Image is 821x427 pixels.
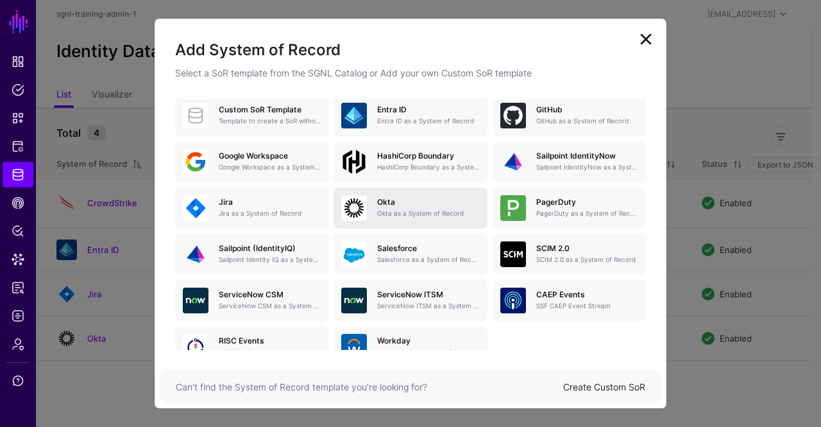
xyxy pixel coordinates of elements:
a: Google WorkspaceGoogle Workspace as a System of Record [175,141,328,182]
p: HashiCorp Boundary as a System of Record [377,162,479,172]
img: svg+xml;base64,PHN2ZyB3aWR0aD0iNjQiIGhlaWdodD0iNjQiIHZpZXdCb3g9IjAgMCA2NCA2NCIgZmlsbD0ibm9uZSIgeG... [500,103,526,128]
h5: Okta [377,198,479,207]
img: svg+xml;base64,PHN2ZyB3aWR0aD0iNjQiIGhlaWdodD0iNjQiIHZpZXdCb3g9IjAgMCA2NCA2NCIgZmlsbD0ibm9uZSIgeG... [500,241,526,267]
img: svg+xml;base64,PHN2ZyB3aWR0aD0iNjQiIGhlaWdodD0iNjQiIHZpZXdCb3g9IjAgMCA2NCA2NCIgZmlsbD0ibm9uZSIgeG... [341,195,367,221]
img: svg+xml;base64,PHN2ZyB3aWR0aD0iNjQiIGhlaWdodD0iNjQiIHZpZXdCb3g9IjAgMCA2NCA2NCIgZmlsbD0ibm9uZSIgeG... [500,149,526,175]
a: ServiceNow ITSMServiceNow ITSM as a System of Record [334,280,487,321]
a: Create Custom SoR [563,381,645,392]
h5: ServiceNow ITSM [377,290,479,299]
img: svg+xml;base64,PHN2ZyB3aWR0aD0iNjQiIGhlaWdodD0iNjQiIHZpZXdCb3g9IjAgMCA2NCA2NCIgZmlsbD0ibm9uZSIgeG... [183,149,208,175]
a: Custom SoR TemplateTemplate to create a SoR without any entities, attributes or relationships. On... [175,95,328,136]
img: svg+xml;base64,PHN2ZyB3aWR0aD0iNjQiIGhlaWdodD0iNjQiIHZpZXdCb3g9IjAgMCA2NCA2NCIgZmlsbD0ibm9uZSIgeG... [341,288,367,313]
p: ServiceNow CSM as a System of Record [219,301,321,311]
p: Select a SoR template from the SGNL Catalog or Add your own Custom SoR template [175,66,646,80]
h5: Sailpoint IdentityNow [536,152,638,161]
a: Sailpoint IdentityNowSailpoint IdentityNow as a System of Record [493,141,646,182]
h5: Custom SoR Template [219,105,321,114]
img: svg+xml;base64,PHN2ZyB3aWR0aD0iNjQiIGhlaWdodD0iNjQiIHZpZXdCb3g9IjAgMCA2NCA2NCIgZmlsbD0ibm9uZSIgeG... [341,334,367,360]
div: Can’t find the System of Record template you’re looking for? [176,380,563,394]
h5: RISC Events [219,336,321,345]
a: CAEP EventsSSF CAEP Event Stream [493,280,646,321]
h5: Jira [219,198,321,207]
a: SalesforceSalesforce as a System of Record [334,234,487,275]
h5: Entra ID [377,105,479,114]
h5: GitHub [536,105,638,114]
p: SCIM 2.0 as a System of Record [536,255,638,265]
h5: CAEP Events [536,290,638,299]
img: svg+xml;base64,PHN2ZyB3aWR0aD0iNjQiIGhlaWdodD0iNjQiIHZpZXdCb3g9IjAgMCA2NCA2NCIgZmlsbD0ibm9uZSIgeG... [500,288,526,313]
p: Workday as a System of Record [377,347,479,357]
img: svg+xml;base64,PHN2ZyB3aWR0aD0iNjQiIGhlaWdodD0iNjQiIHZpZXdCb3g9IjAgMCA2NCA2NCIgZmlsbD0ibm9uZSIgeG... [183,334,208,360]
p: Sailpoint IdentityNow as a System of Record [536,162,638,172]
img: svg+xml;base64,PHN2ZyB3aWR0aD0iNjQiIGhlaWdodD0iNjQiIHZpZXdCb3g9IjAgMCA2NCA2NCIgZmlsbD0ibm9uZSIgeG... [500,195,526,221]
a: RISC EventsSSF RISC Event Stream [175,326,328,367]
h5: HashiCorp Boundary [377,152,479,161]
a: WorkdayWorkday as a System of Record [334,326,487,367]
a: PagerDutyPagerDuty as a System of Record [493,187,646,229]
p: SSF CAEP Event Stream [536,301,638,311]
a: HashiCorp BoundaryHashiCorp Boundary as a System of Record [334,141,487,182]
a: Entra IDEntra ID as a System of Record [334,95,487,136]
p: Jira as a System of Record [219,209,321,218]
p: Sailpoint Identity IQ as a System of Record [219,255,321,265]
a: ServiceNow CSMServiceNow CSM as a System of Record [175,280,328,321]
img: svg+xml;base64,PHN2ZyB3aWR0aD0iNjQiIGhlaWdodD0iNjQiIHZpZXdCb3g9IjAgMCA2NCA2NCIgZmlsbD0ibm9uZSIgeG... [341,103,367,128]
p: SSF RISC Event Stream [219,347,321,357]
h5: SCIM 2.0 [536,244,638,253]
img: svg+xml;base64,PHN2ZyB3aWR0aD0iNjQiIGhlaWdodD0iNjQiIHZpZXdCb3g9IjAgMCA2NCA2NCIgZmlsbD0ibm9uZSIgeG... [183,288,208,313]
p: Entra ID as a System of Record [377,116,479,126]
img: svg+xml;base64,PHN2ZyB3aWR0aD0iNjQiIGhlaWdodD0iNjQiIHZpZXdCb3g9IjAgMCA2NCA2NCIgZmlsbD0ibm9uZSIgeG... [183,241,208,267]
p: ServiceNow ITSM as a System of Record [377,301,479,311]
a: JiraJira as a System of Record [175,187,328,229]
p: Salesforce as a System of Record [377,255,479,265]
p: Template to create a SoR without any entities, attributes or relationships. Once created, you can... [219,116,321,126]
img: svg+xml;base64,PHN2ZyB4bWxucz0iaHR0cDovL3d3dy53My5vcmcvMjAwMC9zdmciIHdpZHRoPSIxMDBweCIgaGVpZ2h0PS... [341,149,367,175]
p: Okta as a System of Record [377,209,479,218]
h2: Add System of Record [175,39,646,61]
h5: Sailpoint (IdentityIQ) [219,244,321,253]
h5: Salesforce [377,244,479,253]
a: SCIM 2.0SCIM 2.0 as a System of Record [493,234,646,275]
img: svg+xml;base64,PHN2ZyB3aWR0aD0iNjQiIGhlaWdodD0iNjQiIHZpZXdCb3g9IjAgMCA2NCA2NCIgZmlsbD0ibm9uZSIgeG... [183,195,208,221]
p: Google Workspace as a System of Record [219,162,321,172]
p: PagerDuty as a System of Record [536,209,638,218]
a: GitHubGitHub as a System of Record [493,95,646,136]
img: svg+xml;base64,PHN2ZyB3aWR0aD0iNjQiIGhlaWdodD0iNjQiIHZpZXdCb3g9IjAgMCA2NCA2NCIgZmlsbD0ibm9uZSIgeG... [341,241,367,267]
h5: PagerDuty [536,198,638,207]
h5: ServiceNow CSM [219,290,321,299]
h5: Google Workspace [219,152,321,161]
a: OktaOkta as a System of Record [334,187,487,229]
p: GitHub as a System of Record [536,116,638,126]
a: Sailpoint (IdentityIQ)Sailpoint Identity IQ as a System of Record [175,234,328,275]
h5: Workday [377,336,479,345]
